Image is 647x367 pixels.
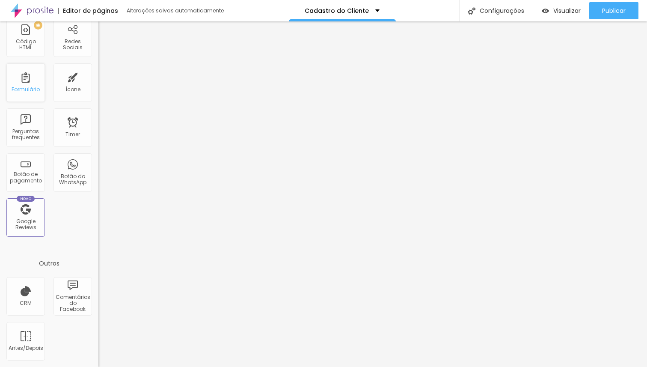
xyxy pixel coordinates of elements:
img: view-1.svg [542,7,549,15]
div: Google Reviews [9,218,42,231]
div: Alterações salvas automaticamente [127,8,225,13]
iframe: Editor [98,21,647,367]
div: Redes Sociais [56,39,89,51]
div: Comentários do Facebook [56,294,89,313]
div: Antes/Depois [9,345,42,351]
img: Icone [468,7,475,15]
div: Código HTML [9,39,42,51]
span: Visualizar [553,7,581,14]
div: Botão do WhatsApp [56,173,89,186]
div: Timer [65,131,80,137]
div: Ícone [65,87,80,92]
div: Editor de páginas [58,8,118,14]
button: Publicar [589,2,638,19]
button: Visualizar [533,2,589,19]
div: Botão de pagamento [9,171,42,184]
div: Formulário [12,87,40,92]
span: Publicar [602,7,626,14]
p: Cadastro do Cliente [305,8,369,14]
div: Novo [17,196,35,202]
div: Perguntas frequentes [9,128,42,141]
div: CRM [20,300,32,306]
